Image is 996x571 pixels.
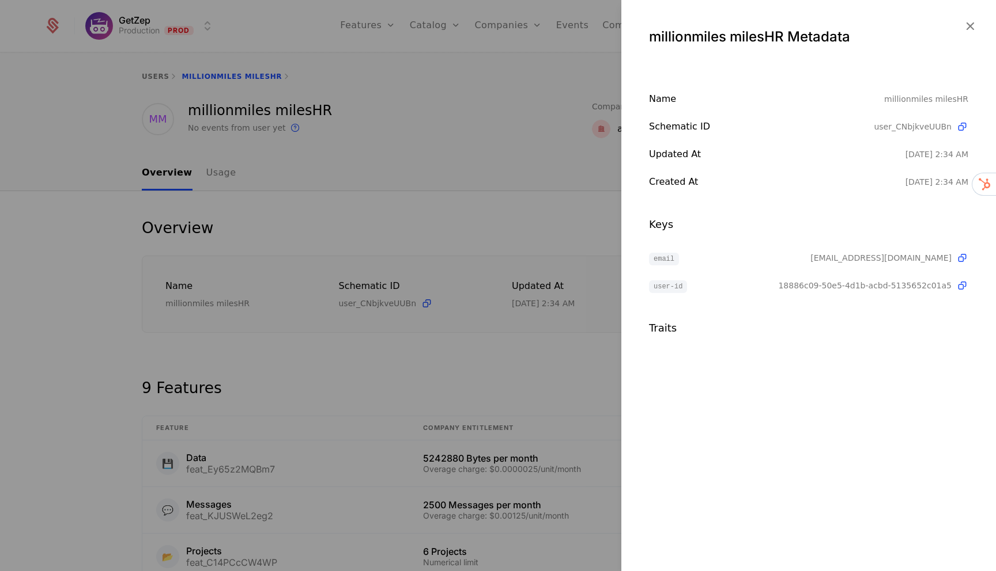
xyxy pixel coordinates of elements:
div: millionmiles milesHR Metadata [649,28,968,46]
span: 18886c09-50e5-4d1b-acbd-5135652c01a5 [778,280,952,291]
div: Traits [649,320,968,336]
div: 7/1/25, 2:34 AM [906,149,968,160]
div: Created at [649,175,906,189]
span: [EMAIL_ADDRESS][DOMAIN_NAME] [810,252,952,264]
span: email [649,253,679,265]
div: Name [649,92,884,106]
div: Updated at [649,147,906,161]
div: Keys [649,216,968,233]
div: 7/1/25, 2:34 AM [906,176,968,188]
div: Schematic ID [649,120,874,134]
span: user_CNbjkveUUBn [874,121,952,132]
span: user-id [649,280,687,293]
div: millionmiles milesHR [884,92,968,106]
